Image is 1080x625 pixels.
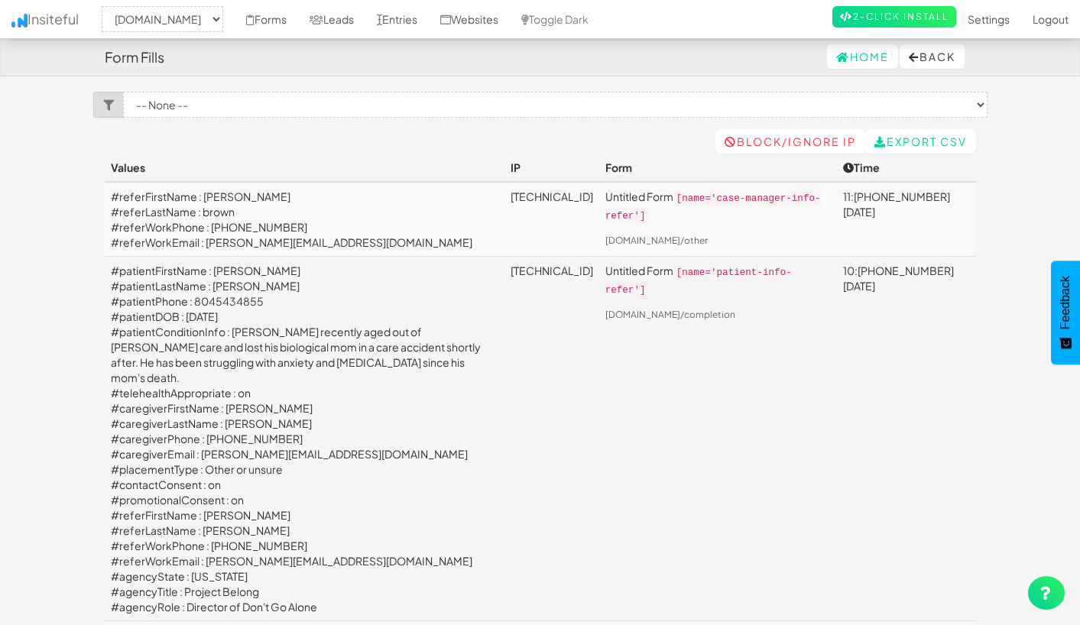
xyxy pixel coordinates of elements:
[865,129,976,154] a: Export CSV
[837,182,975,257] td: 11:[PHONE_NUMBER][DATE]
[599,154,838,182] th: Form
[837,257,975,621] td: 10:[PHONE_NUMBER][DATE]
[900,44,965,69] button: Back
[605,189,832,224] p: Untitled Form
[511,264,593,277] a: [TECHNICAL_ID]
[1051,261,1080,364] button: Feedback - Show survey
[832,6,956,28] a: 2-Click Install
[605,235,708,246] a: [DOMAIN_NAME]/other
[605,192,821,223] code: [name='case-manager-info-refer']
[105,257,504,621] td: #patientFirstName : [PERSON_NAME] #patientLastName : [PERSON_NAME] #patientPhone : 8045434855 #pa...
[1059,276,1072,329] span: Feedback
[11,14,28,28] img: icon.png
[837,154,975,182] th: Time
[605,263,832,298] p: Untitled Form
[511,189,593,203] a: [TECHNICAL_ID]
[504,154,599,182] th: IP
[715,129,865,154] a: Block/Ignore IP
[105,154,504,182] th: Values
[605,309,735,320] a: [DOMAIN_NAME]/completion
[605,266,792,297] code: [name='patient-info-refer']
[827,44,898,69] a: Home
[105,50,164,65] h4: Form Fills
[105,182,504,257] td: #referFirstName : [PERSON_NAME] #referLastName : brown #referWorkPhone : [PHONE_NUMBER] #referWor...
